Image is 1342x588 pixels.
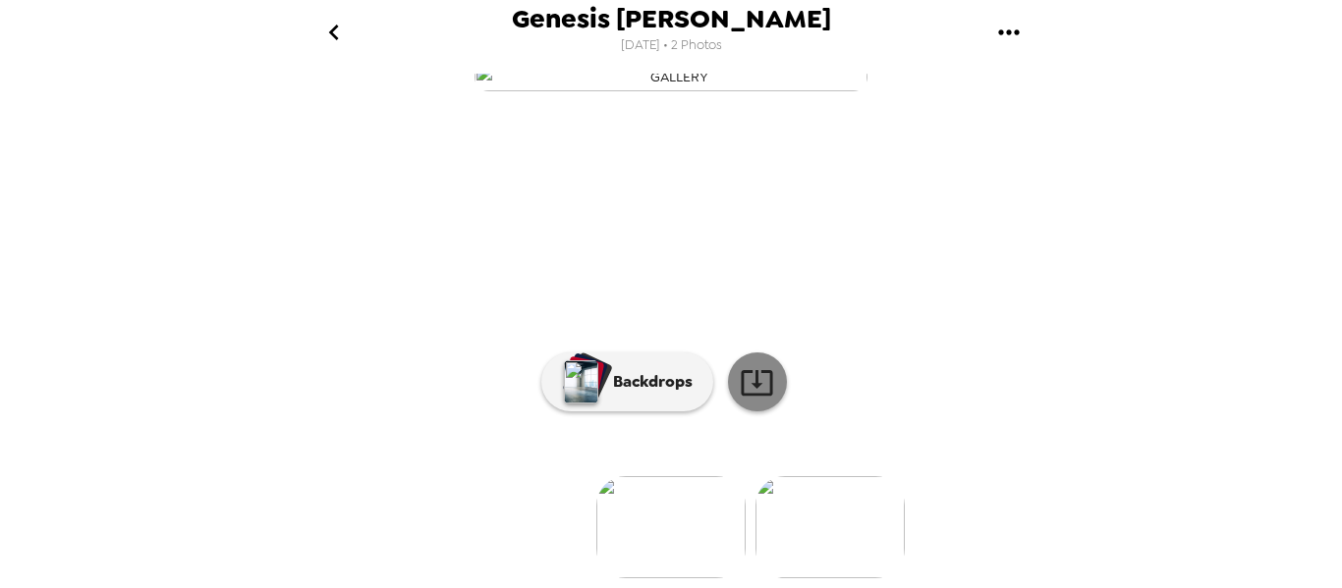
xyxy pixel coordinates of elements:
button: Backdrops [541,352,713,411]
p: Backdrops [603,370,693,394]
img: gallery [475,63,867,91]
span: [DATE] • 2 Photos [621,32,722,59]
span: Genesis [PERSON_NAME] [512,6,831,32]
img: gallery [596,476,746,578]
img: gallery [755,476,905,578]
